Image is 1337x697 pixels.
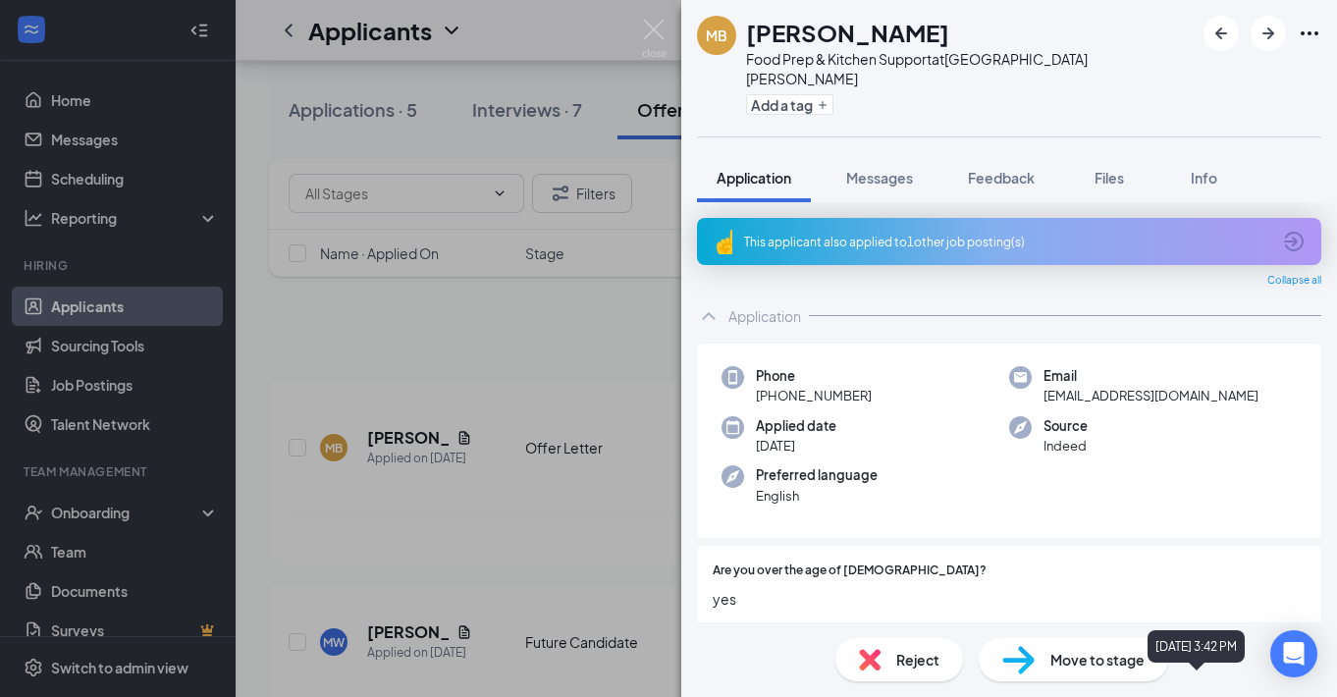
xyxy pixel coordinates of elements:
span: Move to stage [1050,649,1145,670]
button: ArrowLeftNew [1203,16,1239,51]
span: [PHONE_NUMBER] [756,386,872,405]
span: Indeed [1043,436,1088,456]
svg: ArrowLeftNew [1209,22,1233,45]
span: Applied date [756,416,836,436]
span: Collapse all [1267,273,1321,289]
h1: [PERSON_NAME] [746,16,949,49]
span: English [756,486,878,506]
span: [DATE] [756,436,836,456]
svg: Plus [817,99,829,111]
span: Are you over the age of [DEMOGRAPHIC_DATA]? [713,562,987,580]
div: [DATE] 3:42 PM [1148,630,1245,663]
button: PlusAdd a tag [746,94,833,115]
span: Reject [896,649,939,670]
span: Application [717,169,791,187]
span: Phone [756,366,872,386]
span: [EMAIL_ADDRESS][DOMAIN_NAME] [1043,386,1258,405]
button: ArrowRight [1251,16,1286,51]
svg: ArrowRight [1257,22,1280,45]
span: Info [1191,169,1217,187]
svg: ChevronUp [697,304,721,328]
div: This applicant also applied to 1 other job posting(s) [744,234,1270,250]
svg: Ellipses [1298,22,1321,45]
span: Files [1095,169,1124,187]
div: MB [706,26,727,45]
span: Feedback [968,169,1035,187]
div: Application [728,306,801,326]
svg: ArrowCircle [1282,230,1306,253]
span: Preferred language [756,465,878,485]
div: Food Prep & Kitchen Support at [GEOGRAPHIC_DATA][PERSON_NAME] [746,49,1194,88]
span: Email [1043,366,1258,386]
span: yes [713,588,1306,610]
span: Messages [846,169,913,187]
span: Source [1043,416,1088,436]
div: Open Intercom Messenger [1270,630,1317,677]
